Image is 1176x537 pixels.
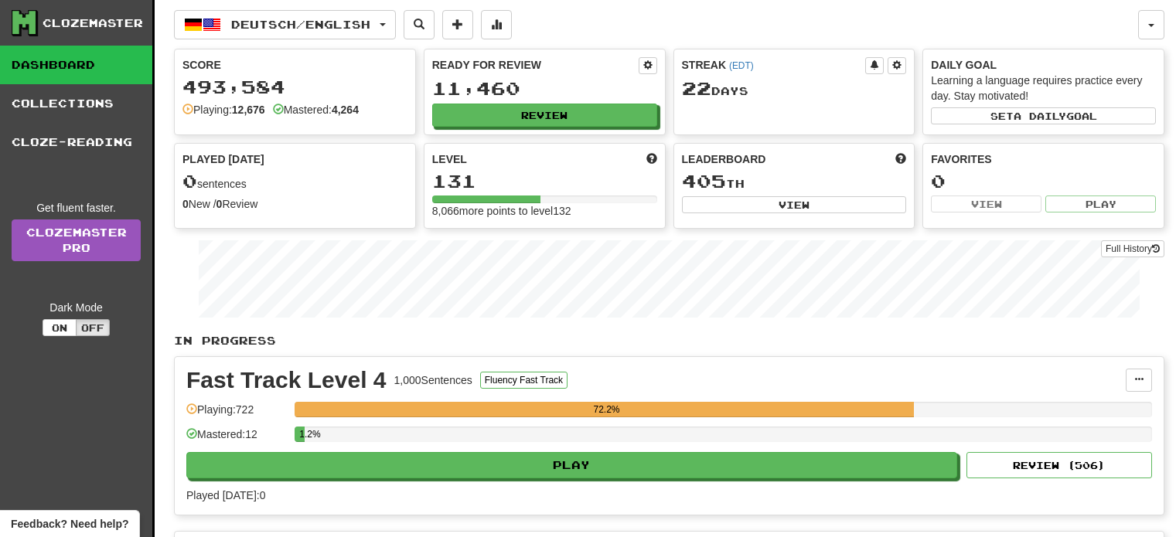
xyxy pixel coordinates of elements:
button: View [931,195,1041,212]
p: In Progress [174,333,1164,348]
div: 11,460 [432,79,657,98]
button: Off [76,319,110,336]
div: 1.2% [299,427,305,442]
span: Deutsch / English [231,18,370,31]
div: 493,584 [182,77,407,97]
button: Play [1045,195,1156,212]
div: Ready for Review [432,57,639,73]
button: Add sentence to collection [442,10,473,39]
strong: 0 [216,198,223,210]
div: New / Review [182,196,407,212]
div: Streak [682,57,866,73]
div: Dark Mode [12,300,141,315]
span: 0 [182,170,197,192]
button: Play [186,452,957,478]
button: Review [432,104,657,127]
span: Played [DATE]: 0 [186,489,265,501]
button: On [43,319,77,336]
div: Playing: 722 [186,402,287,427]
strong: 12,676 [232,104,265,116]
div: Playing: [182,102,265,117]
button: Review (506) [966,452,1152,478]
div: Favorites [931,151,1156,167]
span: a daily [1014,110,1066,121]
div: Score [182,57,407,73]
button: Seta dailygoal [931,107,1156,124]
div: th [682,172,907,192]
div: Mastered: [273,102,359,117]
span: Open feedback widget [11,516,128,532]
span: This week in points, UTC [895,151,906,167]
span: 405 [682,170,726,192]
a: ClozemasterPro [12,219,141,261]
button: Search sentences [404,10,435,39]
div: Day s [682,79,907,99]
button: View [682,196,907,213]
span: Score more points to level up [646,151,657,167]
div: 1,000 Sentences [394,372,472,388]
strong: 0 [182,198,189,210]
button: More stats [481,10,512,39]
div: Mastered: 12 [186,427,287,452]
button: Fluency Fast Track [480,372,568,389]
span: 22 [682,77,711,99]
div: 131 [432,172,657,191]
button: Full History [1101,240,1164,257]
a: (EDT) [729,60,754,71]
span: Leaderboard [682,151,766,167]
div: Clozemaster [43,15,143,31]
span: Level [432,151,467,167]
div: 8,066 more points to level 132 [432,203,657,219]
button: Deutsch/English [174,10,396,39]
div: sentences [182,172,407,192]
div: Fast Track Level 4 [186,369,387,392]
div: 72.2% [299,402,913,417]
div: Get fluent faster. [12,200,141,216]
strong: 4,264 [332,104,359,116]
div: 0 [931,172,1156,191]
div: Learning a language requires practice every day. Stay motivated! [931,73,1156,104]
div: Daily Goal [931,57,1156,73]
span: Played [DATE] [182,151,264,167]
